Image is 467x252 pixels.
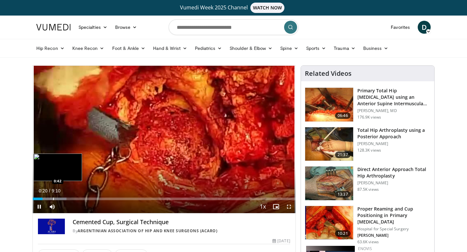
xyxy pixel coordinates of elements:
[33,200,46,213] button: Pause
[36,24,71,30] img: VuMedi Logo
[357,108,430,113] p: [PERSON_NAME], MD
[78,228,217,234] a: Argentinian Association of Hip and Knee Surgeons (ACARO)
[149,42,191,55] a: Hand & Wrist
[305,127,353,161] img: 286987_0000_1.png.150x105_q85_crop-smart_upscale.jpg
[357,127,430,140] h3: Total Hip Arthroplasty using a Posterior Approach
[357,180,430,186] p: [PERSON_NAME]
[46,200,59,213] button: Mute
[357,239,379,245] p: 63.6K views
[305,70,352,77] h4: Related Videos
[305,206,353,240] img: 9ceeadf7-7a50-4be6-849f-8c42a554e74d.150x105_q85_crop-smart_upscale.jpg
[33,198,295,200] div: Progress Bar
[357,187,379,192] p: 87.5K views
[387,21,414,34] a: Favorites
[305,206,430,245] a: 10:21 Proper Reaming and Cup Positioning in Primary [MEDICAL_DATA] Hospital for Special Surgery [...
[49,188,50,193] span: /
[335,230,351,237] span: 10:21
[305,166,430,200] a: 13:37 Direct Anterior Approach Total Hip Arthroplasty [PERSON_NAME] 87.5K views
[305,88,353,121] img: 263423_3.png.150x105_q85_crop-smart_upscale.jpg
[305,87,430,122] a: 06:46 Primary Total Hip [MEDICAL_DATA] using an Anterior Supine Intermuscula… [PERSON_NAME], MD 1...
[335,112,351,119] span: 06:46
[330,42,359,55] a: Trauma
[33,154,82,181] img: image.jpeg
[359,42,392,55] a: Business
[250,3,285,13] span: WATCH NOW
[305,166,353,200] img: 294118_0000_1.png.150x105_q85_crop-smart_upscale.jpg
[73,228,290,234] div: By
[73,219,290,226] h4: Cemented Cup, Surgical Technique
[269,200,282,213] button: Enable picture-in-picture mode
[357,233,430,238] p: [PERSON_NAME]
[108,42,150,55] a: Foot & Ankle
[357,115,381,120] p: 176.9K views
[357,141,430,146] p: [PERSON_NAME]
[335,191,351,198] span: 13:37
[169,19,298,35] input: Search topics, interventions
[357,226,430,232] p: Hospital for Special Surgery
[226,42,276,55] a: Shoulder & Elbow
[276,42,302,55] a: Spine
[357,87,430,107] h3: Primary Total Hip [MEDICAL_DATA] using an Anterior Supine Intermuscula…
[357,206,430,225] h3: Proper Reaming and Cup Positioning in Primary [MEDICAL_DATA]
[38,219,65,234] img: Argentinian Association of Hip and Knee Surgeons (ACARO)
[257,200,269,213] button: Playback Rate
[191,42,226,55] a: Pediatrics
[52,188,60,193] span: 9:10
[302,42,330,55] a: Sports
[33,66,295,213] video-js: Video Player
[37,3,430,13] a: Vumedi Week 2025 ChannelWATCH NOW
[32,42,68,55] a: Hip Recon
[418,21,431,34] a: D
[75,21,111,34] a: Specialties
[68,42,108,55] a: Knee Recon
[357,148,381,153] p: 128.3K views
[39,188,47,193] span: 0:20
[358,246,372,251] a: Enovis
[335,152,351,158] span: 21:37
[357,166,430,179] h3: Direct Anterior Approach Total Hip Arthroplasty
[305,127,430,161] a: 21:37 Total Hip Arthroplasty using a Posterior Approach [PERSON_NAME] 128.3K views
[272,238,290,244] div: [DATE]
[111,21,141,34] a: Browse
[282,200,295,213] button: Fullscreen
